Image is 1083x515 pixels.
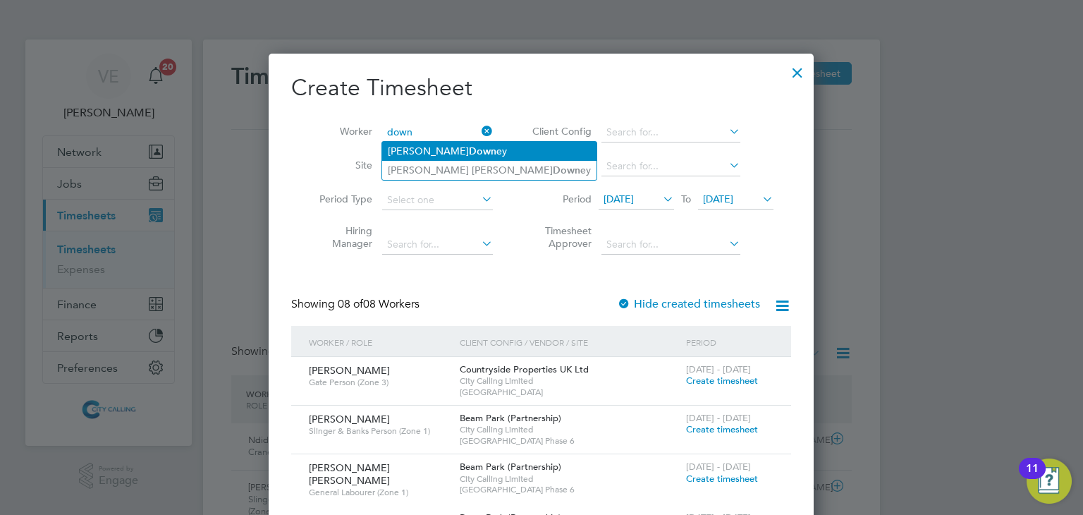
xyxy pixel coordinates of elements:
label: Hide created timesheets [617,297,760,311]
span: Countryside Properties UK Ltd [460,363,589,375]
span: [DATE] [703,193,733,205]
span: [PERSON_NAME] [309,364,390,377]
span: [GEOGRAPHIC_DATA] Phase 6 [460,484,679,495]
span: Gate Person (Zone 3) [309,377,449,388]
span: To [677,190,695,208]
label: Period [528,193,592,205]
span: [PERSON_NAME] [309,413,390,425]
span: Beam Park (Partnership) [460,461,561,473]
input: Select one [382,190,493,210]
input: Search for... [601,235,740,255]
span: Create timesheet [686,375,758,387]
div: Client Config / Vendor / Site [456,326,683,358]
input: Search for... [382,123,493,143]
span: City Calling Limited [460,375,679,387]
button: Open Resource Center, 11 new notifications [1027,459,1072,504]
span: Create timesheet [686,423,758,435]
span: City Calling Limited [460,424,679,435]
input: Search for... [601,123,740,143]
label: Period Type [309,193,372,205]
div: 11 [1026,468,1039,487]
input: Search for... [601,157,740,176]
label: Hiring Manager [309,224,372,250]
span: [DATE] [604,193,634,205]
span: 08 of [338,297,363,311]
div: Period [683,326,777,358]
label: Site [309,159,372,171]
span: [GEOGRAPHIC_DATA] Phase 6 [460,435,679,447]
div: Worker / Role [305,326,456,358]
label: Timesheet Approver [528,224,592,250]
label: Client Config [528,125,592,138]
h2: Create Timesheet [291,73,791,103]
label: Worker [309,125,372,138]
b: Down [553,164,580,176]
span: [DATE] - [DATE] [686,412,751,424]
span: City Calling Limited [460,473,679,485]
li: [PERSON_NAME] ey [382,142,596,161]
input: Search for... [382,235,493,255]
span: Slinger & Banks Person (Zone 1) [309,425,449,437]
div: Showing [291,297,422,312]
b: Down [469,145,496,157]
span: [DATE] - [DATE] [686,461,751,473]
span: [GEOGRAPHIC_DATA] [460,387,679,398]
li: [PERSON_NAME] [PERSON_NAME] ey [382,161,596,180]
span: [DATE] - [DATE] [686,363,751,375]
span: 08 Workers [338,297,420,311]
span: [PERSON_NAME] [PERSON_NAME] [309,461,390,487]
span: Beam Park (Partnership) [460,412,561,424]
span: General Labourer (Zone 1) [309,487,449,498]
span: Create timesheet [686,473,758,485]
